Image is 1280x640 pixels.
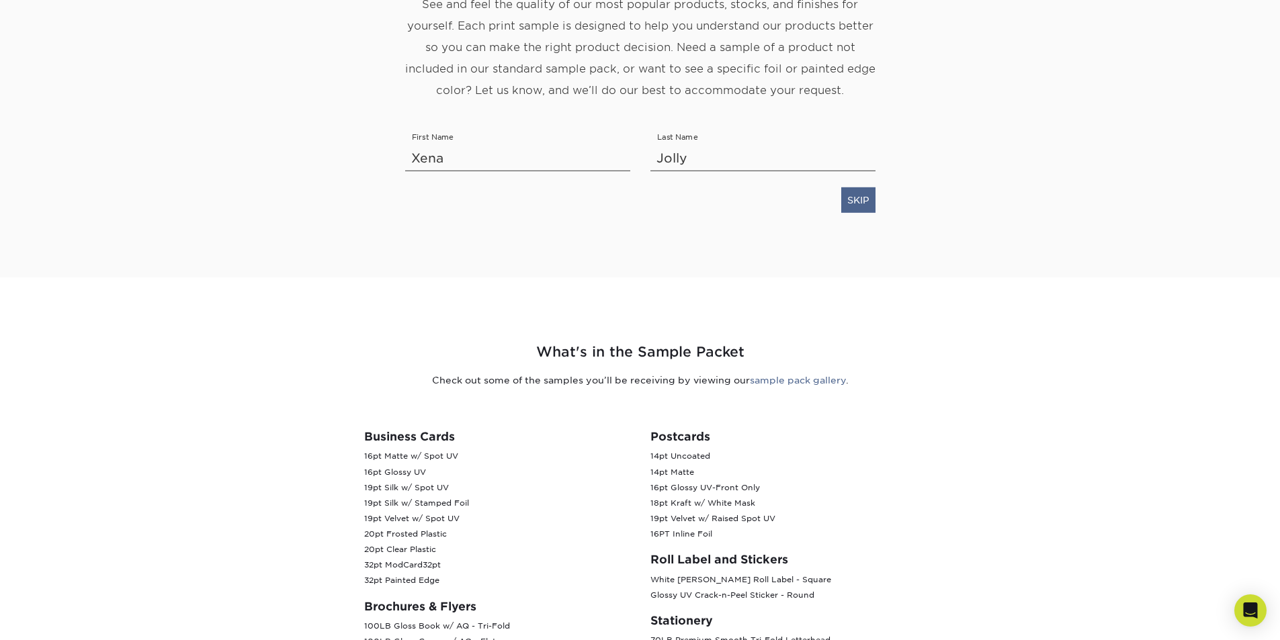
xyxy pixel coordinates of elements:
h3: Business Cards [364,430,630,443]
h3: Postcards [650,430,916,443]
h3: Brochures & Flyers [364,600,630,613]
h3: Roll Label and Stickers [650,553,916,566]
a: SKIP [841,187,876,213]
p: 14pt Uncoated 14pt Matte 16pt Glossy UV-Front Only 18pt Kraft w/ White Mask 19pt Velvet w/ Raised... [650,449,916,542]
h2: What's in the Sample Packet [247,342,1033,363]
p: 16pt Matte w/ Spot UV 16pt Glossy UV 19pt Silk w/ Spot UV 19pt Silk w/ Stamped Foil 19pt Velvet w... [364,449,630,588]
p: White [PERSON_NAME] Roll Label - Square Glossy UV Crack-n-Peel Sticker - Round [650,572,916,603]
a: sample pack gallery [750,375,846,385]
div: Open Intercom Messenger [1234,594,1267,627]
iframe: Google Customer Reviews [3,599,114,635]
p: Check out some of the samples you’ll be receiving by viewing our . [247,373,1033,387]
h3: Stationery [650,614,916,627]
